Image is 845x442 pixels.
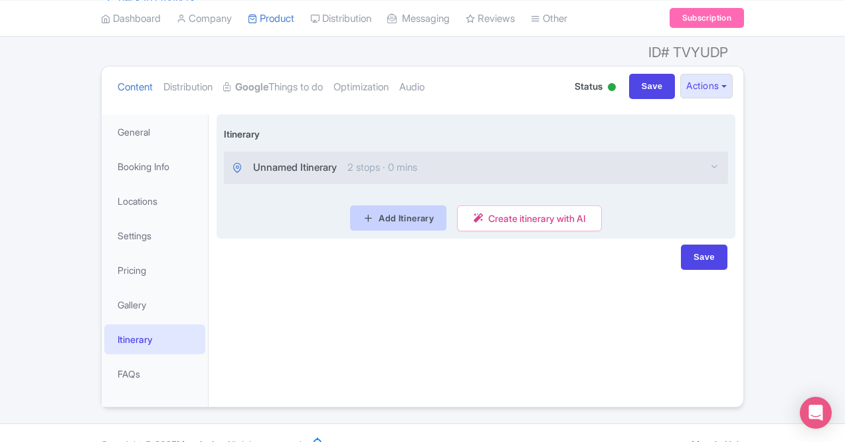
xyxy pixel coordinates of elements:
a: Audio [399,66,424,108]
span: ID# TVYUDP [648,39,728,66]
a: Gallery [104,290,205,320]
a: Distribution [163,66,213,108]
div: Open Intercom Messenger [800,397,832,429]
a: Settings [104,221,205,251]
a: Itinerary [104,324,205,354]
a: Create itinerary with AI [457,205,602,231]
a: GoogleThings to do [223,66,323,108]
input: Save [629,74,676,99]
a: Locations [104,186,205,216]
span: Status [575,79,603,93]
a: Optimization [333,66,389,108]
input: Save [681,245,727,270]
a: Booking Info [104,152,205,181]
a: Pricing [104,255,205,285]
button: Actions [680,74,733,98]
a: FAQs [104,359,205,389]
strong: Google [235,80,268,95]
a: Subscription [670,8,744,28]
span: Unnamed Itinerary [253,160,337,175]
div: Active [605,78,618,98]
a: Add Itinerary [350,205,446,231]
a: Content [118,66,153,108]
span: 2 stops · 0 mins [347,160,417,175]
a: General [104,117,205,147]
label: Itinerary [224,127,260,141]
